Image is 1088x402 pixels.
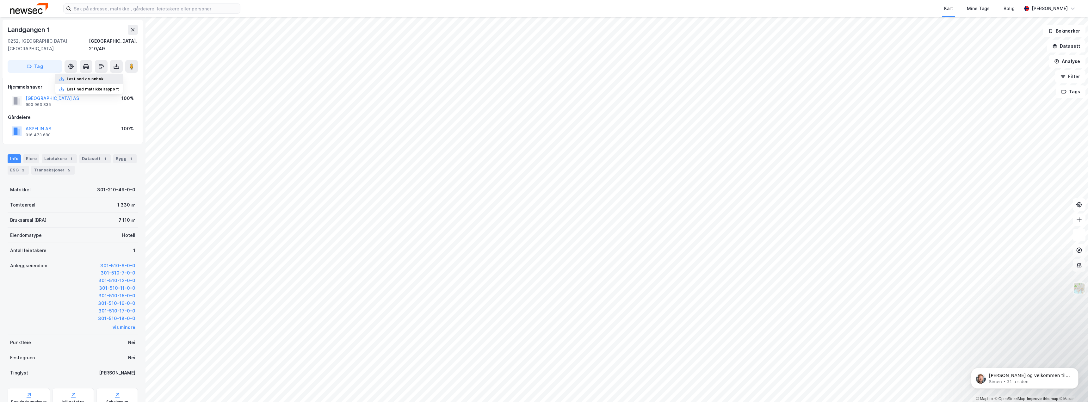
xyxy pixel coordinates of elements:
div: Last ned matrikkelrapport [67,87,119,92]
div: Gårdeiere [8,114,138,121]
iframe: Intercom notifications melding [961,355,1088,399]
a: Mapbox [976,397,993,401]
a: Improve this map [1027,397,1058,401]
div: ESG [8,166,29,175]
div: Last ned grunnbok [67,77,103,82]
div: [GEOGRAPHIC_DATA], 210/49 [89,37,138,53]
div: Punktleie [10,339,31,346]
div: 1 [128,156,134,162]
div: 1 [102,156,108,162]
div: Matrikkel [10,186,31,194]
div: Info [8,154,21,163]
button: 301-510-11-0-0 [99,284,135,292]
button: 301-510-17-0-0 [98,307,135,315]
div: 5 [66,167,72,173]
div: [PERSON_NAME] [1032,5,1068,12]
button: 301-510-7-0-0 [101,269,135,277]
p: Message from Simen, sent 31 u siden [28,24,109,30]
div: 990 963 835 [26,102,51,107]
button: Tags [1056,85,1085,98]
div: Nei [128,354,135,362]
div: 1 330 ㎡ [117,201,135,209]
button: Analyse [1049,55,1085,68]
div: 3 [20,167,26,173]
div: Landgangen 1 [8,25,51,35]
div: Eiendomstype [10,232,42,239]
div: Datasett [79,154,111,163]
div: 1 [68,156,74,162]
a: OpenStreetMap [995,397,1025,401]
div: 7 110 ㎡ [119,216,135,224]
img: newsec-logo.f6e21ccffca1b3a03d2d.png [10,3,48,14]
button: Filter [1055,70,1085,83]
div: Kart [944,5,953,12]
button: 301-510-12-0-0 [98,277,135,284]
div: Nei [128,339,135,346]
div: 100% [121,125,134,133]
div: Bolig [1004,5,1015,12]
button: 301-510-18-0-0 [98,315,135,322]
div: Mine Tags [967,5,990,12]
div: Bygg [113,154,137,163]
div: Bruksareal (BRA) [10,216,46,224]
div: Antall leietakere [10,247,46,254]
div: 1 [133,247,135,254]
div: Tinglyst [10,369,28,377]
div: 0252, [GEOGRAPHIC_DATA], [GEOGRAPHIC_DATA] [8,37,89,53]
button: 301-510-16-0-0 [98,300,135,307]
div: Anleggseiendom [10,262,47,269]
img: Z [1073,282,1085,294]
button: Bokmerker [1043,25,1085,37]
span: [PERSON_NAME] og velkommen til Newsec Maps, [PERSON_NAME] det er du lurer på så er det bare å ta ... [28,18,108,49]
div: 916 473 680 [26,133,51,138]
div: Eiere [23,154,39,163]
button: vis mindre [113,324,135,331]
button: Tag [8,60,62,73]
div: Transaksjoner [31,166,75,175]
div: 100% [121,95,134,102]
button: 301-510-6-0-0 [100,262,135,269]
div: Tomteareal [10,201,35,209]
div: Festegrunn [10,354,35,362]
button: 301-510-15-0-0 [98,292,135,300]
div: 301-210-49-0-0 [97,186,135,194]
div: Hjemmelshaver [8,83,138,91]
button: Datasett [1047,40,1085,53]
div: Leietakere [42,154,77,163]
input: Søk på adresse, matrikkel, gårdeiere, leietakere eller personer [71,4,240,13]
div: Hotell [122,232,135,239]
div: [PERSON_NAME] [99,369,135,377]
